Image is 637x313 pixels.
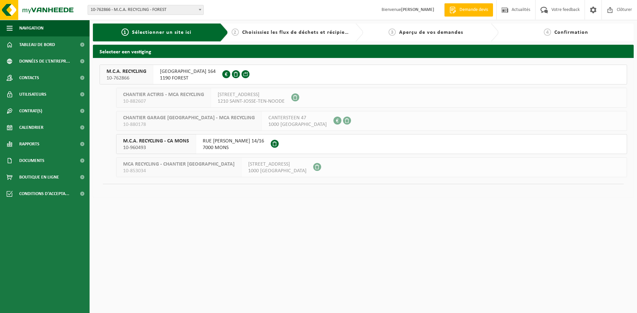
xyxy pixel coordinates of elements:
span: Boutique en ligne [19,169,59,185]
span: Utilisateurs [19,86,46,103]
span: Calendrier [19,119,43,136]
span: Navigation [19,20,43,36]
span: CHANTIER ACTIRIS - MCA RECYCLING [123,91,204,98]
span: 7000 MONS [203,144,264,151]
a: Demande devis [444,3,493,17]
span: 1000 [GEOGRAPHIC_DATA] [248,168,307,174]
span: 1 [121,28,129,36]
span: 4 [544,28,551,36]
span: RUE [PERSON_NAME] 14/16 [203,138,264,144]
button: M.C.A. RECYCLING 10-762866 [GEOGRAPHIC_DATA] 1641190 FOREST [100,65,627,84]
span: Conditions d'accepta... [19,185,69,202]
span: 10-853034 [123,168,235,174]
button: M.C.A. RECYCLING - CA MONS 10-960493 RUE [PERSON_NAME] 14/167000 MONS [116,134,627,154]
span: [STREET_ADDRESS] [218,91,285,98]
span: 10-882607 [123,98,204,105]
span: Tableau de bord [19,36,55,53]
span: Contacts [19,70,39,86]
span: 10-762866 - M.C.A. RECYCLING - FOREST [88,5,203,15]
span: Contrat(s) [19,103,42,119]
span: Documents [19,152,44,169]
span: 10-880178 [123,121,255,128]
span: 10-762866 - M.C.A. RECYCLING - FOREST [88,5,204,15]
span: CANTERSTEEN 47 [268,115,327,121]
span: [STREET_ADDRESS] [248,161,307,168]
span: Rapports [19,136,39,152]
span: 1190 FOREST [160,75,216,81]
span: Demande devis [458,7,490,13]
span: CHANTIER GARAGE [GEOGRAPHIC_DATA] - MCA RECYCLING [123,115,255,121]
span: 10-960493 [123,144,189,151]
span: 3 [389,28,396,36]
span: 10-762866 [106,75,146,81]
strong: [PERSON_NAME] [401,7,434,12]
span: 1000 [GEOGRAPHIC_DATA] [268,121,327,128]
span: M.C.A. RECYCLING [106,68,146,75]
span: Choisissiez les flux de déchets et récipients [242,30,353,35]
span: 2 [232,28,239,36]
span: Confirmation [554,30,588,35]
span: 1210 SAINT-JOSSE-TEN-NOODE [218,98,285,105]
span: MCA RECYCLING - CHANTIER [GEOGRAPHIC_DATA] [123,161,235,168]
span: M.C.A. RECYCLING - CA MONS [123,138,189,144]
span: Données de l'entrepr... [19,53,70,70]
span: [GEOGRAPHIC_DATA] 164 [160,68,216,75]
span: Aperçu de vos demandes [399,30,463,35]
span: Sélectionner un site ici [132,30,191,35]
h2: Selecteer een vestiging [93,45,634,58]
